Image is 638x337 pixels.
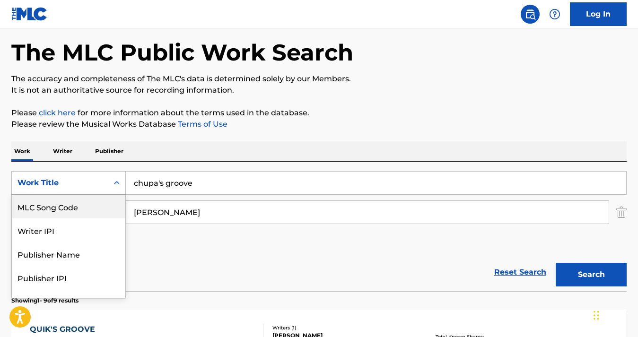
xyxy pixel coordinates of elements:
p: Publisher [92,141,126,161]
div: Publisher IPI [12,266,125,289]
img: Delete Criterion [616,200,627,224]
div: Writers ( 1 ) [272,324,410,331]
div: Help [545,5,564,24]
a: Terms of Use [176,120,227,129]
iframe: Chat Widget [591,292,638,337]
form: Search Form [11,171,627,291]
h1: The MLC Public Work Search [11,38,353,67]
p: Showing 1 - 9 of 9 results [11,296,79,305]
p: Work [11,141,33,161]
a: Reset Search [489,262,551,283]
div: MLC Publisher Number [12,289,125,313]
p: The accuracy and completeness of The MLC's data is determined solely by our Members. [11,73,627,85]
p: It is not an authoritative source for recording information. [11,85,627,96]
button: Search [556,263,627,286]
p: Please review the Musical Works Database [11,119,627,130]
p: Please for more information about the terms used in the database. [11,107,627,119]
a: Public Search [521,5,540,24]
a: Log In [570,2,627,26]
div: Work Title [17,177,103,189]
img: MLC Logo [11,7,48,21]
p: Writer [50,141,75,161]
img: help [549,9,560,20]
div: Publisher Name [12,242,125,266]
div: Writer IPI [12,218,125,242]
a: click here [39,108,76,117]
div: MLC Song Code [12,195,125,218]
div: QUIK'S GROOVE [30,324,115,335]
img: search [524,9,536,20]
div: Drag [594,301,599,329]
